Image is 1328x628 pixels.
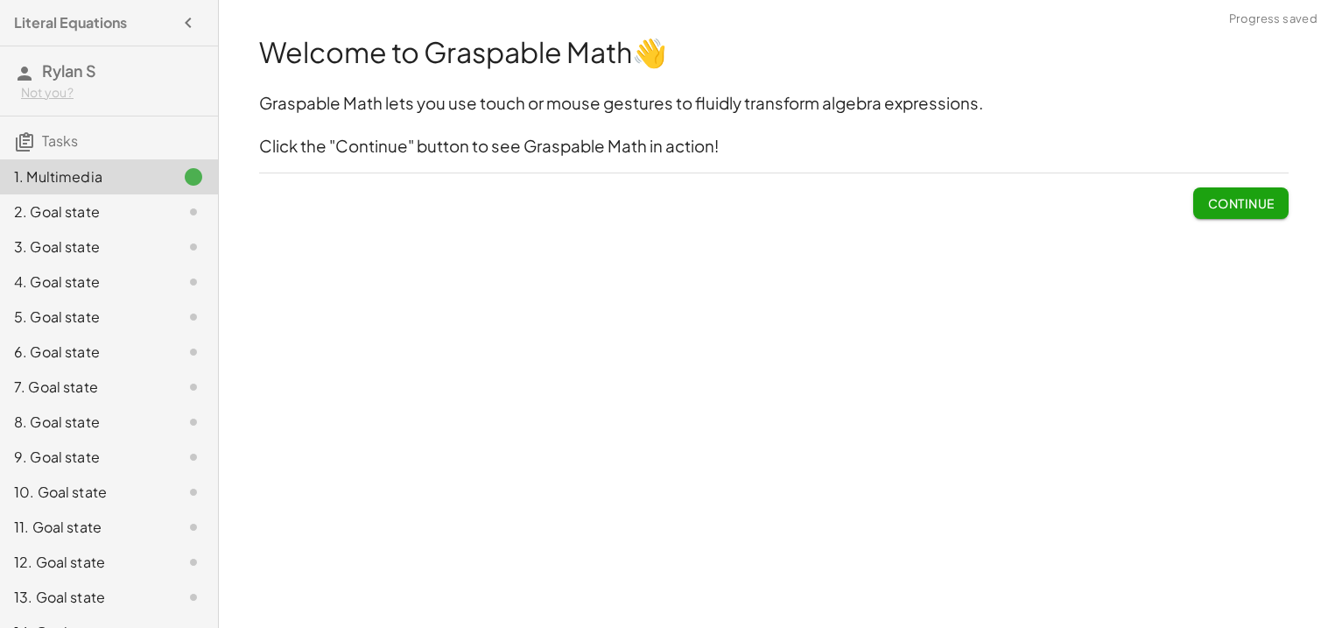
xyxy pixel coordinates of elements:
[183,447,204,468] i: Task not started.
[14,272,155,293] div: 4. Goal state
[14,587,155,608] div: 13. Goal state
[14,517,155,538] div: 11. Goal state
[183,201,204,222] i: Task not started.
[42,60,96,81] span: Rylan S
[14,412,155,433] div: 8. Goal state
[183,307,204,328] i: Task not started.
[14,236,155,258] div: 3. Goal state
[183,482,204,503] i: Task not started.
[183,342,204,363] i: Task not started.
[183,587,204,608] i: Task not started.
[14,552,155,573] div: 12. Goal state
[1193,187,1288,219] button: Continue
[183,412,204,433] i: Task not started.
[259,32,1289,72] h1: Welcome to Graspable Math
[259,135,1289,159] h3: Click the "Continue" button to see Graspable Math in action!
[42,131,78,150] span: Tasks
[183,236,204,258] i: Task not started.
[183,272,204,293] i: Task not started.
[1207,195,1274,211] span: Continue
[21,84,204,102] div: Not you?
[632,34,667,69] strong: 👋
[1229,11,1317,28] span: Progress saved
[14,201,155,222] div: 2. Goal state
[183,377,204,398] i: Task not started.
[259,92,1289,116] h3: Graspable Math lets you use touch or mouse gestures to fluidly transform algebra expressions.
[14,482,155,503] div: 10. Goal state
[183,166,204,187] i: Task finished.
[14,12,127,33] h4: Literal Equations
[14,377,155,398] div: 7. Goal state
[183,552,204,573] i: Task not started.
[14,342,155,363] div: 6. Goal state
[14,447,155,468] div: 9. Goal state
[14,166,155,187] div: 1. Multimedia
[14,307,155,328] div: 5. Goal state
[183,517,204,538] i: Task not started.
